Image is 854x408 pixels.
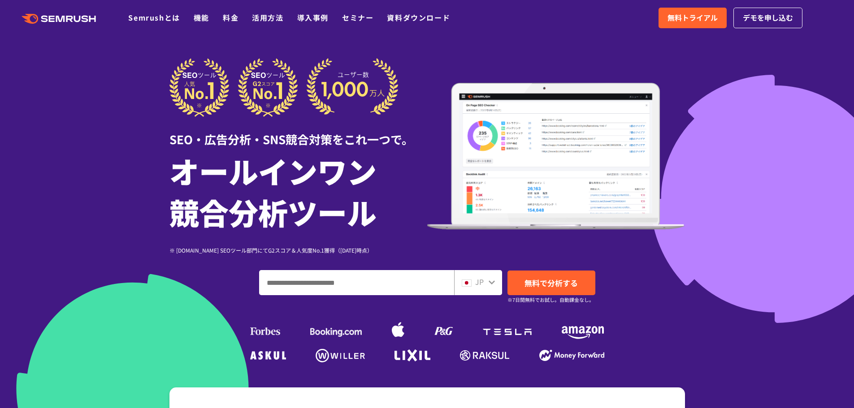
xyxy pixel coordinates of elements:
span: デモを申し込む [743,12,793,24]
a: セミナー [342,12,373,23]
a: 無料トライアル [659,8,727,28]
span: 無料で分析する [525,277,578,288]
small: ※7日間無料でお試し。自動課金なし。 [507,296,594,304]
input: ドメイン、キーワードまたはURLを入力してください [260,271,454,295]
a: 活用方法 [252,12,283,23]
span: JP [475,276,484,287]
a: 資料ダウンロード [387,12,450,23]
h1: オールインワン 競合分析ツール [169,150,427,232]
a: Semrushとは [128,12,180,23]
a: 機能 [194,12,209,23]
div: ※ [DOMAIN_NAME] SEOツール部門にてG2スコア＆人気度No.1獲得（[DATE]時点） [169,246,427,254]
a: 料金 [223,12,238,23]
a: 無料で分析する [507,271,595,295]
a: デモを申し込む [733,8,802,28]
div: SEO・広告分析・SNS競合対策をこれ一つで。 [169,117,427,148]
span: 無料トライアル [668,12,718,24]
a: 導入事例 [297,12,329,23]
